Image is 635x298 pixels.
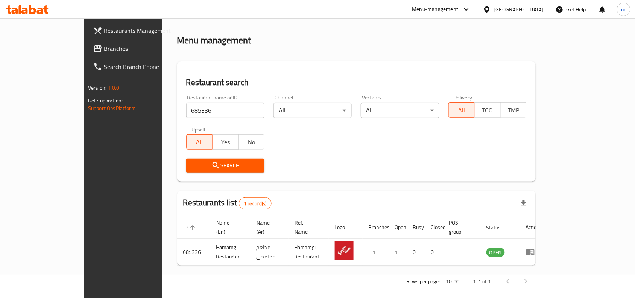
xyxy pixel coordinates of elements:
div: All [273,103,352,118]
input: Search for restaurant name or ID.. [186,103,264,118]
span: Ref. Name [295,218,320,236]
span: Get support on: [88,96,123,105]
span: All [452,105,472,116]
p: Rows per page: [406,277,440,286]
span: TMP [504,105,524,116]
table: enhanced table [177,216,546,266]
span: Menu management [210,10,260,19]
th: Action [520,216,546,239]
span: Status [486,223,511,232]
a: Search Branch Phone [87,58,190,76]
th: Logo [329,216,363,239]
label: Delivery [454,95,472,100]
div: Menu-management [412,5,459,14]
span: ID [183,223,197,232]
td: Hamamgi Restaurant [210,239,251,266]
span: Restaurants Management [104,26,184,35]
span: Name (Ar) [257,218,280,236]
span: TGO [478,105,498,116]
td: مطعم حمامجي [251,239,289,266]
td: 1 [389,239,407,266]
span: All [190,137,210,148]
button: TMP [500,102,527,118]
th: Busy [407,216,425,239]
span: POS group [449,218,471,236]
button: TGO [474,102,501,118]
img: Hamamgi Restaurant [335,241,354,260]
span: Name (En) [216,218,242,236]
button: All [186,134,213,150]
td: 685336 [177,239,210,266]
p: 1-1 of 1 [473,277,491,286]
span: Yes [216,137,235,148]
h2: Restaurants list [183,197,272,209]
div: Rows per page: [443,276,461,287]
span: Search [192,161,258,170]
span: m [621,5,626,14]
span: 1 record(s) [239,200,271,207]
h2: Menu management [177,34,251,46]
td: 1 [363,239,389,266]
a: Restaurants Management [87,21,190,40]
th: Open [389,216,407,239]
span: Search Branch Phone [104,62,184,71]
span: Version: [88,83,106,93]
button: No [238,134,264,150]
div: Menu [526,248,540,257]
td: Hamamgi Restaurant [289,239,329,266]
div: Export file [515,194,533,212]
a: Branches [87,40,190,58]
label: Upsell [191,127,205,132]
span: Branches [104,44,184,53]
th: Closed [425,216,443,239]
th: Branches [363,216,389,239]
span: OPEN [486,248,505,257]
a: Support.OpsPlatform [88,103,136,113]
li: / [204,10,207,19]
h2: Restaurant search [186,77,527,88]
span: No [242,137,261,148]
div: All [361,103,439,118]
td: 0 [407,239,425,266]
button: Search [186,159,264,173]
td: 0 [425,239,443,266]
div: OPEN [486,248,505,257]
button: All [448,102,475,118]
span: 1.0.0 [108,83,119,93]
div: [GEOGRAPHIC_DATA] [494,5,544,14]
button: Yes [212,134,239,150]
